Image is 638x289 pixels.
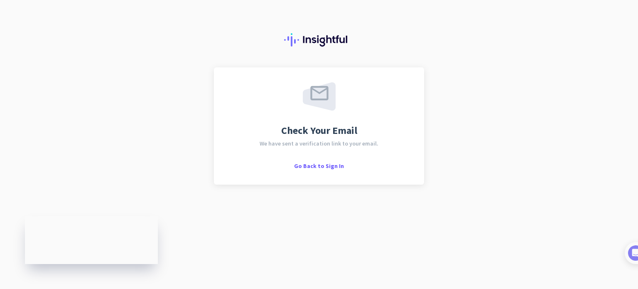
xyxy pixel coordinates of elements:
iframe: Insightful Status [25,216,158,264]
span: Check Your Email [281,126,357,136]
span: Go Back to Sign In [294,162,344,170]
img: email-sent [303,82,336,111]
span: We have sent a verification link to your email. [260,141,378,146]
img: Insightful [284,33,354,47]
